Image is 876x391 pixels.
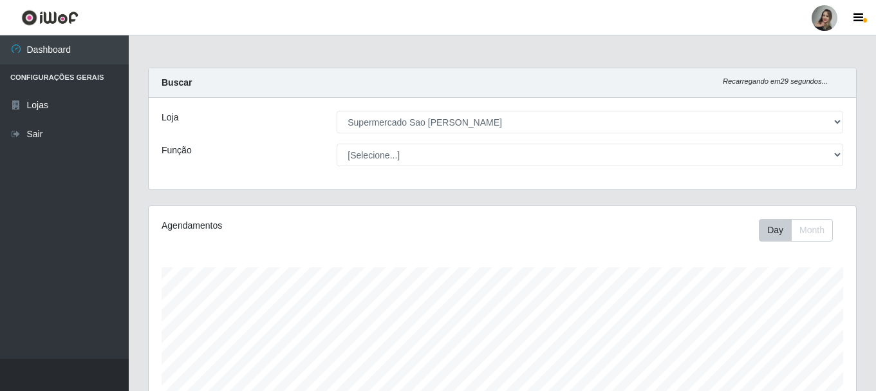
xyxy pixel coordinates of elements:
div: Toolbar with button groups [759,219,843,242]
label: Função [162,144,192,157]
strong: Buscar [162,77,192,88]
button: Day [759,219,792,242]
img: CoreUI Logo [21,10,79,26]
div: First group [759,219,833,242]
i: Recarregando em 29 segundos... [723,77,828,85]
div: Agendamentos [162,219,434,233]
button: Month [791,219,833,242]
label: Loja [162,111,178,124]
